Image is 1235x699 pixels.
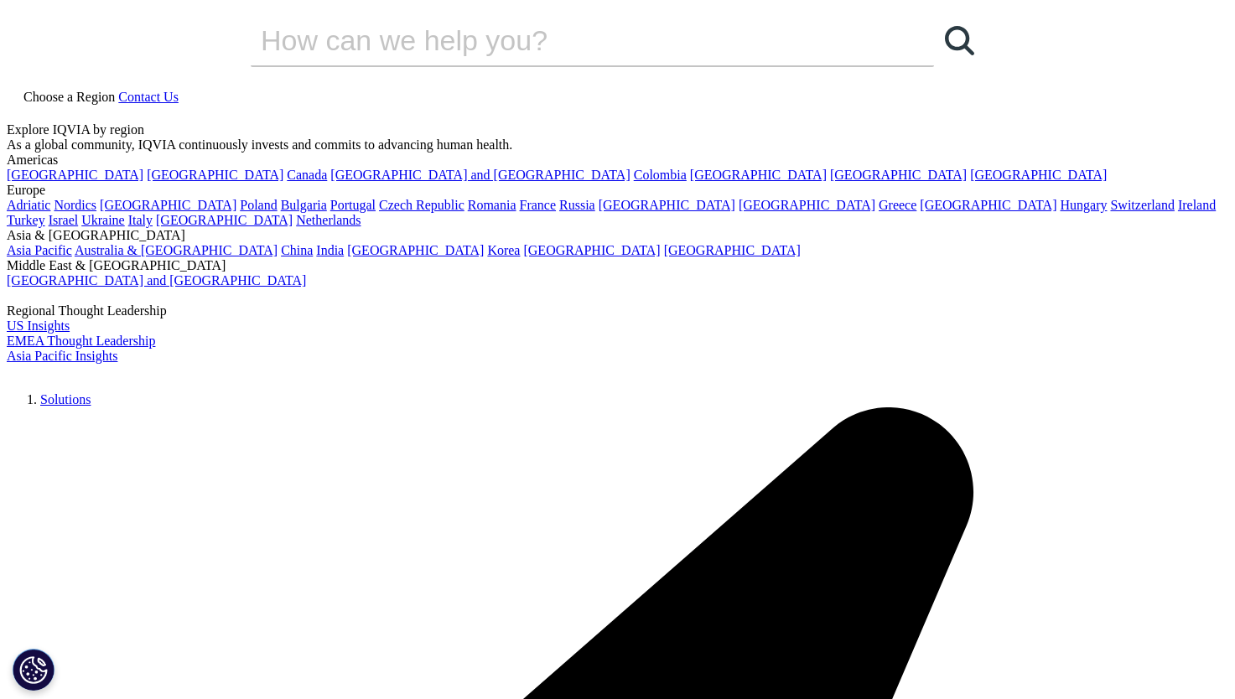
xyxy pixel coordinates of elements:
[156,213,293,227] a: [GEOGRAPHIC_DATA]
[7,168,143,182] a: [GEOGRAPHIC_DATA]
[970,168,1107,182] a: [GEOGRAPHIC_DATA]
[945,26,974,55] svg: Search
[330,168,630,182] a: [GEOGRAPHIC_DATA] and [GEOGRAPHIC_DATA]
[7,228,1228,243] div: Asia & [GEOGRAPHIC_DATA]
[7,213,45,227] a: Turkey
[523,243,660,257] a: [GEOGRAPHIC_DATA]
[1178,198,1216,212] a: Ireland
[281,243,313,257] a: China
[251,15,886,65] input: Search
[690,168,827,182] a: [GEOGRAPHIC_DATA]
[830,168,967,182] a: [GEOGRAPHIC_DATA]
[13,649,54,691] button: Cookie Settings
[287,168,327,182] a: Canada
[54,198,96,212] a: Nordics
[100,198,236,212] a: [GEOGRAPHIC_DATA]
[520,198,557,212] a: France
[40,392,91,406] a: Solutions
[664,243,801,257] a: [GEOGRAPHIC_DATA]
[920,198,1056,212] a: [GEOGRAPHIC_DATA]
[7,318,70,333] a: US Insights
[7,349,117,363] a: Asia Pacific Insights
[23,90,115,104] span: Choose a Region
[316,243,344,257] a: India
[468,198,516,212] a: Romania
[559,198,595,212] a: Russia
[1060,198,1107,212] a: Hungary
[934,15,984,65] a: Search
[7,137,1228,153] div: As a global community, IQVIA continuously invests and commits to advancing human health.
[281,198,327,212] a: Bulgaria
[49,213,79,227] a: Israel
[1110,198,1174,212] a: Switzerland
[7,273,306,287] a: [GEOGRAPHIC_DATA] and [GEOGRAPHIC_DATA]
[7,334,155,348] a: EMEA Thought Leadership
[128,213,153,227] a: Italy
[330,198,376,212] a: Portugal
[739,198,875,212] a: [GEOGRAPHIC_DATA]
[7,198,50,212] a: Adriatic
[240,198,277,212] a: Poland
[81,213,125,227] a: Ukraine
[7,243,72,257] a: Asia Pacific
[879,198,916,212] a: Greece
[379,198,464,212] a: Czech Republic
[75,243,278,257] a: Australia & [GEOGRAPHIC_DATA]
[7,258,1228,273] div: Middle East & [GEOGRAPHIC_DATA]
[7,303,1228,318] div: Regional Thought Leadership
[599,198,735,212] a: [GEOGRAPHIC_DATA]
[296,213,361,227] a: Netherlands
[7,153,1228,168] div: Americas
[7,122,1228,137] div: Explore IQVIA by region
[347,243,484,257] a: [GEOGRAPHIC_DATA]
[147,168,283,182] a: [GEOGRAPHIC_DATA]
[7,183,1228,198] div: Europe
[487,243,520,257] a: Korea
[118,90,179,104] a: Contact Us
[634,168,687,182] a: Colombia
